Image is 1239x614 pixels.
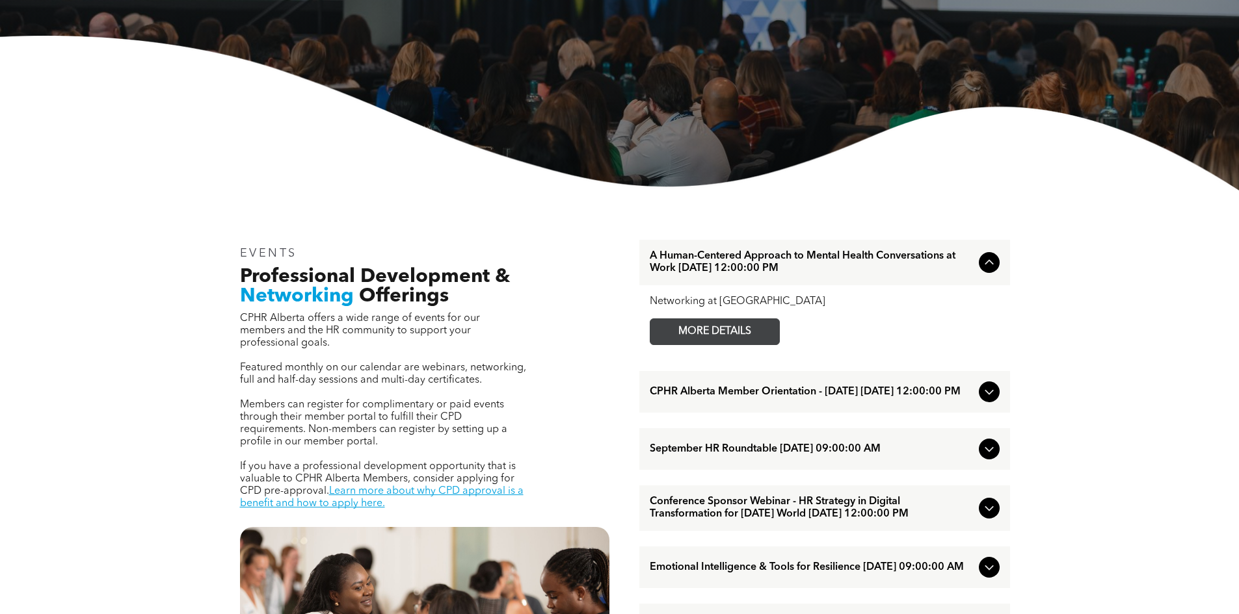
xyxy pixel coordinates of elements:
span: Members can register for complimentary or paid events through their member portal to fulfill thei... [240,400,507,447]
a: Learn more about why CPD approval is a benefit and how to apply here. [240,486,524,509]
span: If you have a professional development opportunity that is valuable to CPHR Alberta Members, cons... [240,461,516,496]
span: September HR Roundtable [DATE] 09:00:00 AM [650,443,974,455]
span: Professional Development & [240,267,510,287]
span: Emotional Intelligence & Tools for Resilience [DATE] 09:00:00 AM [650,561,974,574]
span: CPHR Alberta offers a wide range of events for our members and the HR community to support your p... [240,313,480,348]
a: MORE DETAILS [650,318,780,345]
span: EVENTS [240,248,298,259]
span: A Human-Centered Approach to Mental Health Conversations at Work [DATE] 12:00:00 PM [650,250,974,275]
span: Featured monthly on our calendar are webinars, networking, full and half-day sessions and multi-d... [240,363,526,385]
span: Offerings [359,287,449,306]
span: Conference Sponsor Webinar - HR Strategy in Digital Transformation for [DATE] World [DATE] 12:00:... [650,496,974,520]
span: Networking [240,287,354,306]
span: MORE DETAILS [663,319,766,344]
span: CPHR Alberta Member Orientation - [DATE] [DATE] 12:00:00 PM [650,386,974,398]
div: Networking at [GEOGRAPHIC_DATA] [650,296,1000,308]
